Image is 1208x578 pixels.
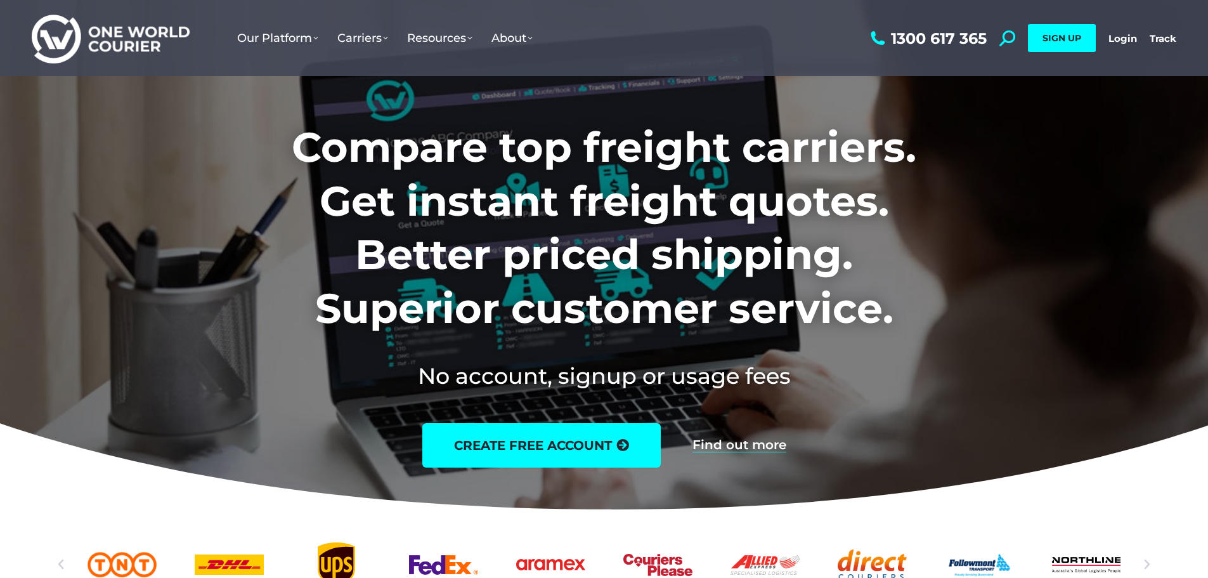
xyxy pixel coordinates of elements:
a: About [482,18,542,58]
a: SIGN UP [1028,24,1096,52]
span: About [491,31,533,45]
a: 1300 617 365 [867,30,987,46]
span: Our Platform [237,31,318,45]
span: Resources [407,31,472,45]
img: One World Courier [32,13,190,64]
a: create free account [422,423,661,468]
a: Carriers [328,18,398,58]
a: Track [1150,32,1176,44]
h2: No account, signup or usage fees [208,360,1000,391]
span: SIGN UP [1042,32,1081,44]
a: Our Platform [228,18,328,58]
a: Resources [398,18,482,58]
h1: Compare top freight carriers. Get instant freight quotes. Better priced shipping. Superior custom... [208,121,1000,335]
span: Carriers [337,31,388,45]
a: Find out more [692,438,786,452]
a: Login [1108,32,1137,44]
